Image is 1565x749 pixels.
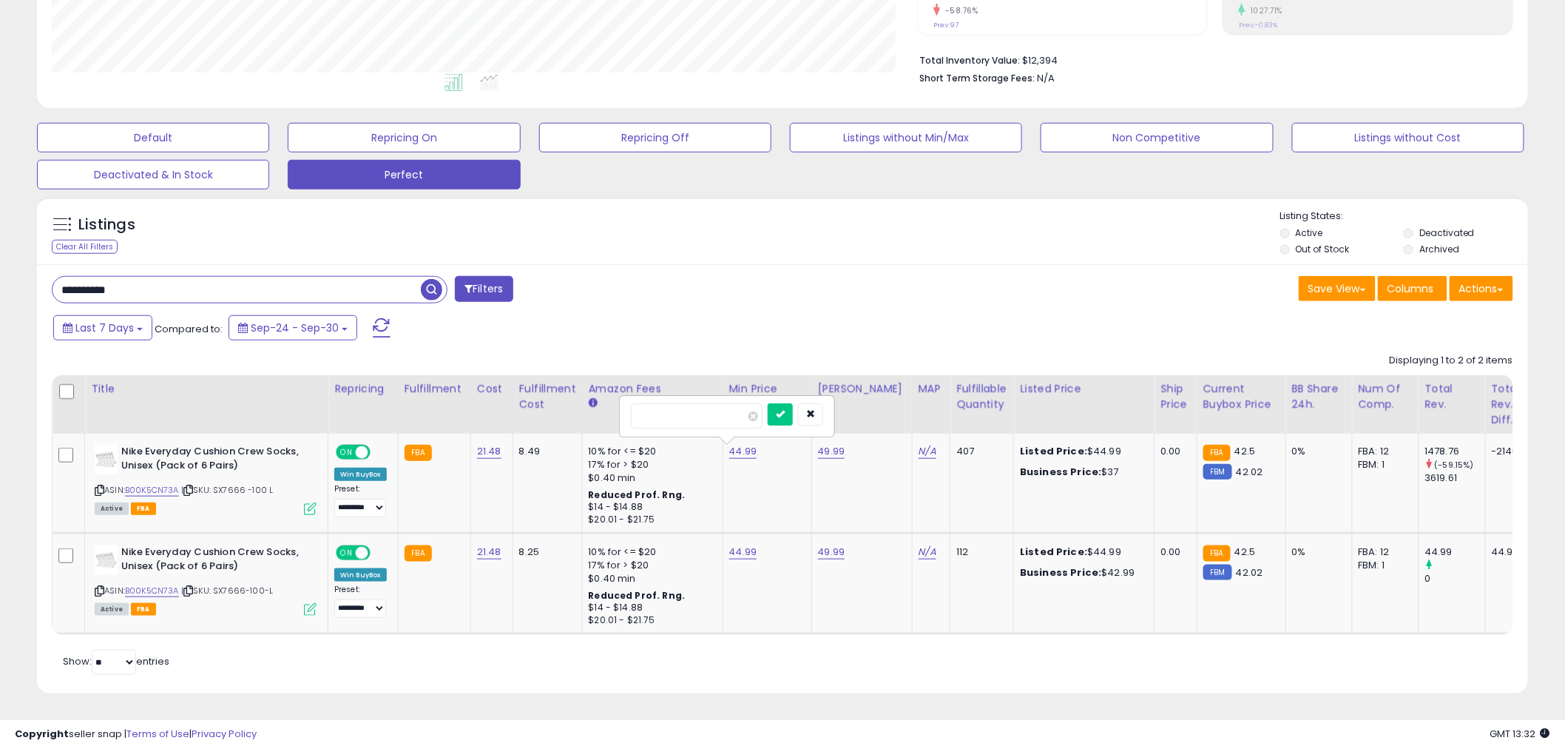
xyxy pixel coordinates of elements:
div: $0.40 min [589,572,711,585]
div: 17% for > $20 [589,458,711,471]
div: FBA: 12 [1359,445,1407,458]
div: 10% for <= $20 [589,445,711,458]
b: Short Term Storage Fees: [919,72,1035,84]
b: Business Price: [1020,465,1101,479]
label: Out of Stock [1296,243,1350,255]
img: 31h-+L-DUEL._SL40_.jpg [95,445,118,474]
li: $12,394 [919,50,1502,68]
button: Perfect [288,160,520,189]
a: 44.99 [729,545,757,560]
div: ASIN: [95,445,317,514]
span: OFF [368,446,392,459]
button: Listings without Min/Max [790,123,1022,152]
div: MAP [919,381,944,397]
label: Archived [1419,243,1459,255]
span: | SKU: SX7666-100-L [181,585,273,597]
b: Business Price: [1020,565,1101,580]
div: -2140.85 [1492,445,1533,458]
div: $20.01 - $21.75 [589,614,711,627]
div: 0 [1425,572,1485,585]
small: (-59.15%) [1435,459,1474,471]
button: Repricing On [288,123,520,152]
h5: Listings [78,215,135,235]
span: FBA [131,603,156,616]
button: Non Competitive [1041,123,1273,152]
label: Active [1296,226,1323,239]
div: Clear All Filters [52,240,118,254]
a: Privacy Policy [192,727,257,741]
div: $14 - $14.88 [589,501,711,514]
span: 42.02 [1236,565,1263,580]
div: Ship Price [1160,381,1190,412]
div: FBM: 1 [1359,458,1407,471]
a: B00K5CN73A [125,585,179,597]
div: $14 - $14.88 [589,602,711,614]
div: $37 [1020,466,1143,479]
strong: Copyright [15,727,69,741]
div: $42.99 [1020,566,1143,580]
small: Amazon Fees. [589,397,598,410]
div: Title [91,381,322,397]
span: ON [337,547,356,560]
span: | SKU: SX7666 -100 L [181,484,273,496]
div: 8.49 [519,445,571,458]
div: Win BuyBox [334,568,387,582]
div: 0.00 [1160,445,1185,458]
div: 1478.76 [1425,445,1485,458]
button: Default [37,123,269,152]
small: FBM [1203,464,1232,480]
div: 0% [1292,545,1341,559]
div: Num of Comp. [1359,381,1413,412]
img: 31h-+L-DUEL._SL40_.jpg [95,545,118,575]
div: [PERSON_NAME] [818,381,906,397]
div: Preset: [334,484,387,517]
a: 49.99 [818,545,845,560]
div: 10% for <= $20 [589,545,711,559]
button: Actions [1450,276,1513,301]
a: 44.99 [729,444,757,459]
div: 0% [1292,445,1341,458]
b: Total Inventory Value: [919,54,1020,67]
a: N/A [919,444,936,459]
span: Columns [1387,281,1434,296]
span: 42.5 [1234,545,1256,559]
div: Amazon Fees [589,381,717,397]
div: Fulfillable Quantity [956,381,1007,412]
div: Fulfillment [405,381,464,397]
div: $44.99 [1020,545,1143,559]
div: 112 [956,545,1002,559]
span: Sep-24 - Sep-30 [251,320,339,335]
b: Listed Price: [1020,444,1087,458]
div: FBA: 12 [1359,545,1407,559]
a: Terms of Use [126,727,189,741]
small: -58.76% [940,5,978,16]
button: Columns [1378,276,1447,301]
div: Preset: [334,585,387,618]
span: N/A [1037,71,1055,85]
span: 2025-10-9 13:32 GMT [1490,727,1550,741]
small: Prev: -0.83% [1239,21,1277,30]
div: Current Buybox Price [1203,381,1280,412]
div: Total Rev. [1425,381,1479,412]
b: Nike Everyday Cushion Crew Socks, Unisex (Pack of 6 Pairs) [121,545,301,577]
span: Show: entries [63,654,169,668]
div: Fulfillment Cost [519,381,576,412]
small: FBA [1203,445,1231,461]
div: Min Price [729,381,805,397]
button: Repricing Off [539,123,771,152]
div: 44.99 [1425,545,1485,559]
div: 407 [956,445,1002,458]
a: 21.48 [477,444,501,459]
small: Prev: 97 [933,21,959,30]
span: ON [337,446,356,459]
div: Displaying 1 to 2 of 2 items [1390,354,1513,368]
b: Listed Price: [1020,545,1087,559]
a: 21.48 [477,545,501,560]
button: Deactivated & In Stock [37,160,269,189]
button: Sep-24 - Sep-30 [229,315,357,340]
div: 17% for > $20 [589,559,711,572]
div: 0.00 [1160,545,1185,559]
div: $20.01 - $21.75 [589,514,711,526]
div: Win BuyBox [334,468,387,481]
small: 1027.71% [1245,5,1282,16]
